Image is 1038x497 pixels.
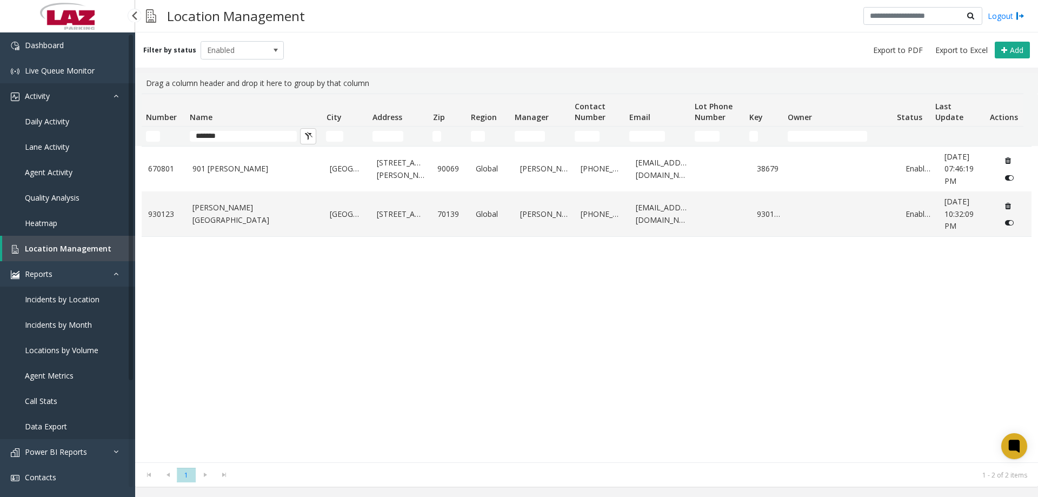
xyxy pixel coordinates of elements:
[476,208,507,220] a: Global
[520,208,568,220] a: [PERSON_NAME]
[432,131,441,142] input: Zip Filter
[25,269,52,279] span: Reports
[190,112,212,122] span: Name
[570,127,625,146] td: Contact Number Filter
[931,43,992,58] button: Export to Excel
[906,163,931,175] a: Enabled
[471,112,497,122] span: Region
[869,43,927,58] button: Export to PDF
[1000,152,1017,169] button: Delete
[25,421,67,432] span: Data Export
[11,448,19,457] img: 'icon'
[190,131,297,142] input: Name Filter
[944,151,987,187] a: [DATE] 07:46:19 PM
[906,208,931,220] a: Enabled
[11,245,19,254] img: 'icon'
[330,163,364,175] a: [GEOGRAPHIC_DATA]
[515,112,549,122] span: Manager
[433,112,445,122] span: Zip
[148,208,179,220] a: 930123
[788,112,812,122] span: Owner
[629,131,666,142] input: Email Filter
[575,131,600,142] input: Contact Number Filter
[142,73,1032,94] div: Drag a column header and drop it here to group by that column
[185,127,322,146] td: Name Filter
[1000,197,1017,214] button: Delete
[581,208,623,220] a: [PHONE_NUMBER]
[757,208,782,220] a: 930123
[930,127,985,146] td: Last Update Filter
[690,127,745,146] td: Lot Phone Number Filter
[25,142,69,152] span: Lane Activity
[1010,45,1023,55] span: Add
[25,447,87,457] span: Power BI Reports
[520,163,568,175] a: [PERSON_NAME]
[25,370,74,381] span: Agent Metrics
[162,3,310,29] h3: Location Management
[146,131,160,142] input: Number Filter
[581,163,623,175] a: [PHONE_NUMBER]
[372,112,402,122] span: Address
[625,127,690,146] td: Email Filter
[515,131,545,142] input: Manager Filter
[142,127,185,146] td: Number Filter
[695,131,720,142] input: Lot Phone Number Filter
[893,94,931,127] th: Status
[372,131,403,142] input: Address Filter
[995,42,1030,59] button: Add
[322,127,368,146] td: City Filter
[192,202,317,226] a: [PERSON_NAME][GEOGRAPHIC_DATA]
[25,116,69,127] span: Daily Activity
[25,218,57,228] span: Heatmap
[1000,169,1020,187] button: Disable
[985,94,1023,127] th: Actions
[467,127,510,146] td: Region Filter
[471,131,485,142] input: Region Filter
[873,45,923,56] span: Export to PDF
[135,94,1038,462] div: Data table
[745,127,783,146] td: Key Filter
[1016,10,1024,22] img: logout
[788,131,868,142] input: Owner Filter
[25,65,95,76] span: Live Queue Monitor
[192,163,317,175] a: 901 [PERSON_NAME]
[327,112,342,122] span: City
[143,45,196,55] label: Filter by status
[25,91,50,101] span: Activity
[636,157,689,181] a: [EMAIL_ADDRESS][DOMAIN_NAME]
[25,294,99,304] span: Incidents by Location
[476,163,507,175] a: Global
[300,128,316,144] button: Clear
[1000,214,1020,231] button: Disable
[437,163,463,175] a: 90069
[11,474,19,482] img: 'icon'
[629,112,650,122] span: Email
[575,101,605,122] span: Contact Number
[177,468,196,482] span: Page 1
[893,127,931,146] td: Status Filter
[368,127,428,146] td: Address Filter
[377,208,424,220] a: [STREET_ADDRESS]
[695,101,733,122] span: Lot Phone Number
[749,131,758,142] input: Key Filter
[25,472,56,482] span: Contacts
[146,3,156,29] img: pageIcon
[510,127,570,146] td: Manager Filter
[988,10,1024,22] a: Logout
[944,196,974,231] span: [DATE] 10:32:09 PM
[944,151,974,186] span: [DATE] 07:46:19 PM
[25,396,57,406] span: Call Stats
[11,67,19,76] img: 'icon'
[240,471,1027,480] kendo-pager-info: 1 - 2 of 2 items
[330,208,364,220] a: [GEOGRAPHIC_DATA]
[935,45,988,56] span: Export to Excel
[636,202,689,226] a: [EMAIL_ADDRESS][DOMAIN_NAME]
[437,208,463,220] a: 70139
[783,127,893,146] td: Owner Filter
[25,167,72,177] span: Agent Activity
[146,112,177,122] span: Number
[11,92,19,101] img: 'icon'
[985,127,1023,146] td: Actions Filter
[2,236,135,261] a: Location Management
[25,40,64,50] span: Dashboard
